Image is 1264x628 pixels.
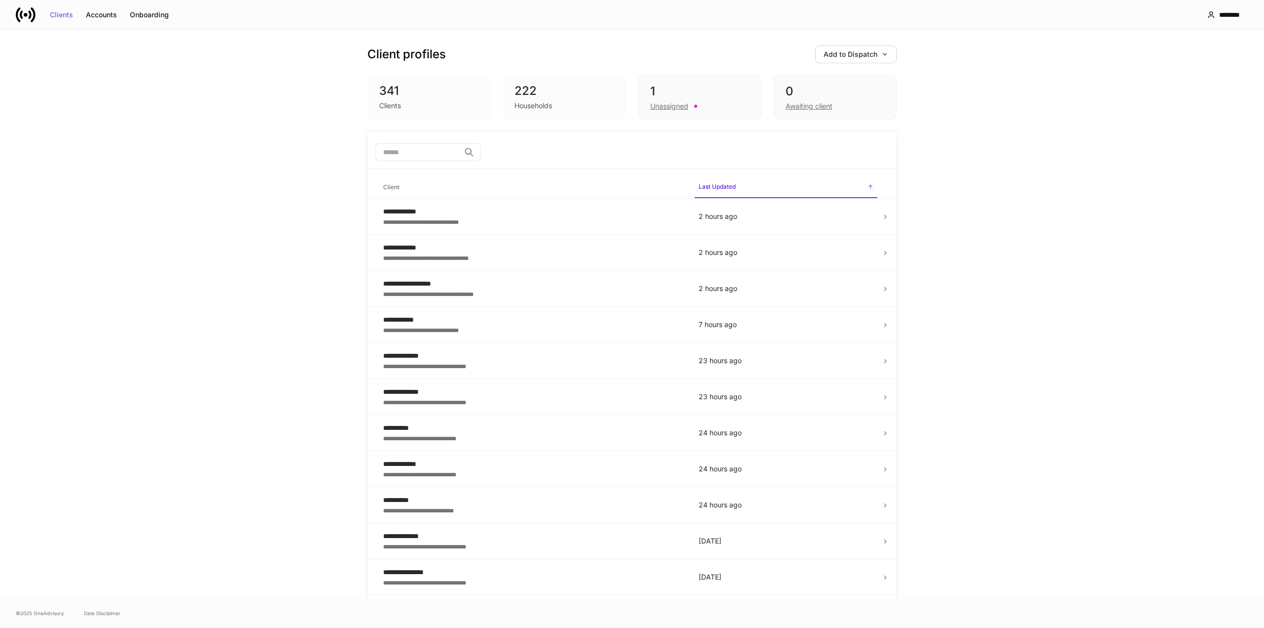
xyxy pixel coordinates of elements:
p: 24 hours ago [699,464,873,474]
div: Awaiting client [786,101,832,111]
p: [DATE] [699,536,873,546]
span: Last Updated [695,177,877,198]
a: Data Disclaimer [84,609,120,617]
p: 2 hours ago [699,211,873,221]
p: 24 hours ago [699,428,873,438]
div: Unassigned [650,101,688,111]
div: 1Unassigned [638,75,761,120]
div: Households [514,101,552,111]
p: 23 hours ago [699,392,873,402]
p: 23 hours ago [699,356,873,366]
div: 1 [650,84,749,99]
button: Onboarding [123,7,175,23]
div: Onboarding [130,11,169,18]
div: 0 [786,84,884,99]
h6: Last Updated [699,182,736,191]
button: Add to Dispatch [815,45,897,63]
div: Add to Dispatch [824,51,888,58]
div: 0Awaiting client [773,75,897,120]
p: 7 hours ago [699,320,873,330]
div: Accounts [86,11,117,18]
p: 2 hours ago [699,284,873,293]
h6: Client [383,182,399,192]
div: Clients [379,101,401,111]
button: Clients [43,7,79,23]
span: Client [379,177,687,198]
button: Accounts [79,7,123,23]
div: Clients [50,11,73,18]
p: 2 hours ago [699,248,873,257]
span: © 2025 OneAdvisory [16,609,64,617]
h3: Client profiles [367,46,446,62]
div: 341 [379,83,479,99]
p: 24 hours ago [699,500,873,510]
div: 222 [514,83,614,99]
p: [DATE] [699,572,873,582]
